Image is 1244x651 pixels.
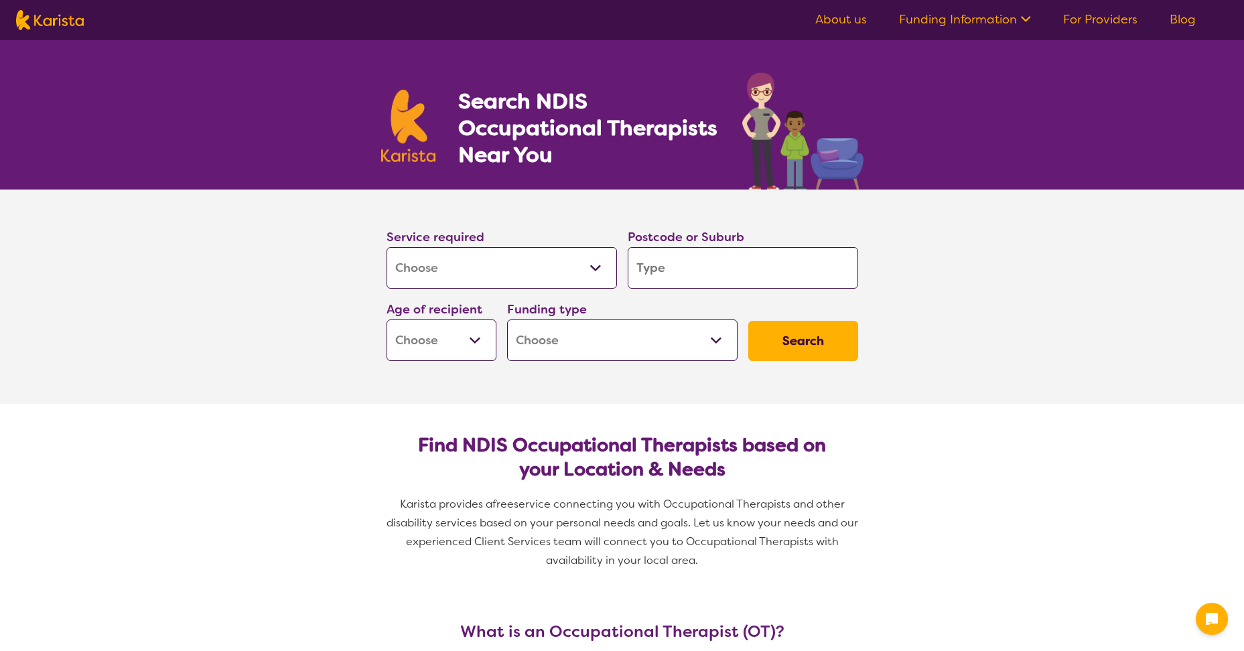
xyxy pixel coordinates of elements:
span: free [492,497,514,511]
label: Funding type [507,301,587,317]
img: Karista logo [381,90,436,162]
label: Service required [387,229,484,245]
h1: Search NDIS Occupational Therapists Near You [458,88,719,168]
label: Postcode or Suburb [628,229,744,245]
input: Type [628,247,858,289]
a: About us [815,11,867,27]
a: Blog [1170,11,1196,27]
a: For Providers [1063,11,1137,27]
img: occupational-therapy [742,72,863,190]
button: Search [748,321,858,361]
label: Age of recipient [387,301,482,317]
img: Karista logo [16,10,84,30]
a: Funding Information [899,11,1031,27]
h2: Find NDIS Occupational Therapists based on your Location & Needs [397,433,847,482]
span: service connecting you with Occupational Therapists and other disability services based on your p... [387,497,861,567]
span: Karista provides a [400,497,492,511]
h3: What is an Occupational Therapist (OT)? [381,622,863,641]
